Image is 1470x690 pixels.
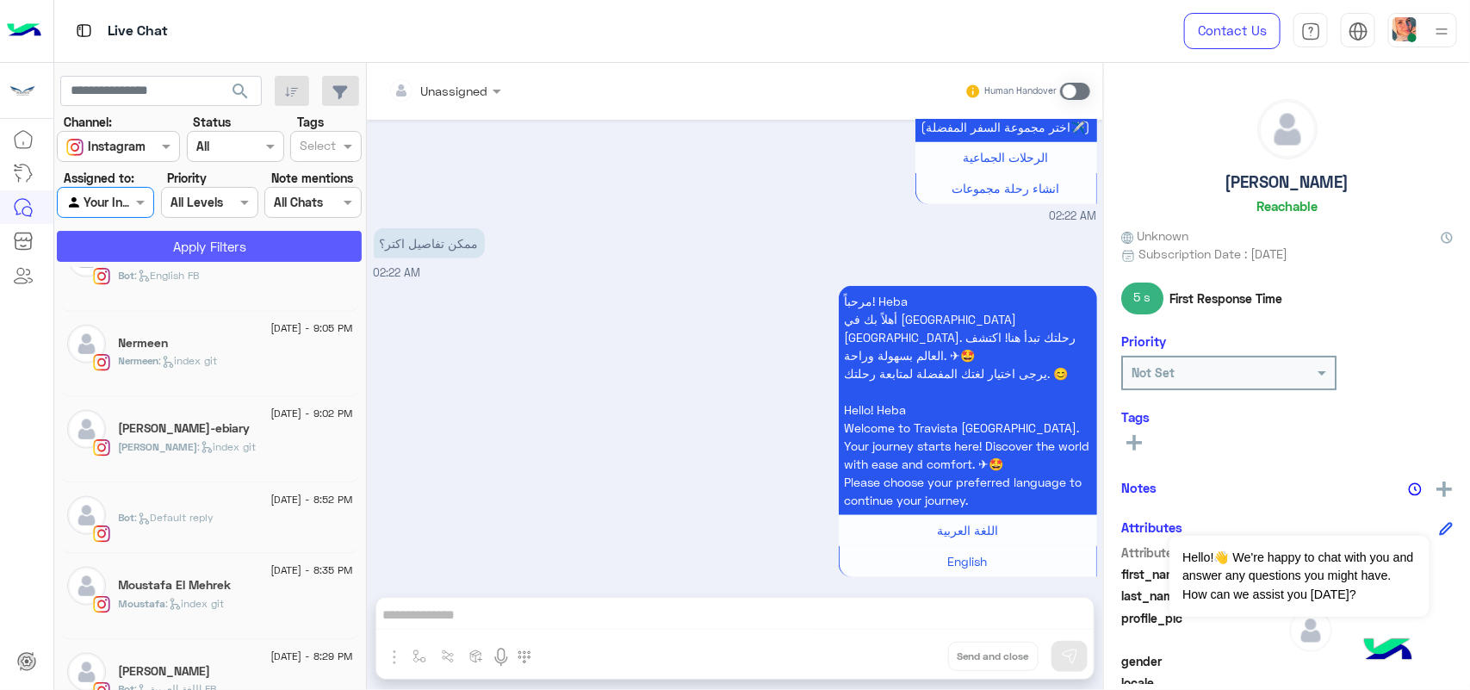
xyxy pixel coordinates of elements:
[135,269,200,282] span: : English FB
[297,113,324,131] label: Tags
[1121,652,1286,670] span: gender
[159,354,218,367] span: : index git
[119,421,251,436] h5: Adam El-ebiary
[64,113,112,131] label: Channel:
[964,150,1049,165] span: الرحلات الجماعية
[119,597,166,610] span: Moustafa
[1293,13,1328,49] a: tab
[119,269,135,282] span: Bot
[1121,565,1286,583] span: first_name
[193,113,231,131] label: Status
[119,664,211,679] h5: Aly Youssef
[1121,609,1286,649] span: profile_pic
[1258,100,1317,159] img: defaultAdmin.png
[93,596,110,613] img: Instagram
[1050,208,1097,225] span: 02:22 AM
[119,511,135,524] span: Bot
[270,649,352,664] span: [DATE] - 8:29 PM
[948,642,1039,671] button: Send and close
[297,136,336,159] div: Select
[73,20,95,41] img: tab
[1289,652,1454,670] span: null
[67,410,106,449] img: defaultAdmin.png
[67,567,106,606] img: defaultAdmin.png
[1184,13,1281,49] a: Contact Us
[67,496,106,535] img: defaultAdmin.png
[1349,22,1368,41] img: tab
[93,525,110,543] img: Instagram
[198,440,257,453] span: : index git
[64,169,134,187] label: Assigned to:
[119,440,198,453] span: [PERSON_NAME]
[57,231,362,262] button: Apply Filters
[1121,519,1182,535] h6: Attributes
[166,597,225,610] span: : index git
[220,76,262,113] button: search
[7,13,41,49] img: Logo
[270,492,352,507] span: [DATE] - 8:52 PM
[119,578,232,593] h5: Moustafa El Mehrek
[271,169,353,187] label: Note mentions
[1169,289,1282,308] span: First Response Time
[1138,245,1287,263] span: Subscription Date : [DATE]
[952,181,1060,196] span: انشاء رحلة مجموعات
[1121,227,1188,245] span: Unknown
[984,84,1057,98] small: Human Handover
[1436,482,1452,497] img: add
[948,554,988,569] span: English
[108,20,168,43] p: Live Chat
[937,523,998,538] span: اللغة العربية
[167,169,207,187] label: Priority
[119,336,169,351] h5: Nermeen
[119,354,159,367] span: Nermeen
[7,75,38,106] img: 312138898846134
[1301,22,1321,41] img: tab
[1121,333,1166,349] h6: Priority
[374,266,421,279] span: 02:22 AM
[1358,621,1418,681] img: hulul-logo.png
[1121,409,1453,425] h6: Tags
[270,320,352,336] span: [DATE] - 9:05 PM
[374,228,485,258] p: 10/8/2025, 2:22 AM
[135,511,214,524] span: : Default reply
[1225,172,1349,192] h5: [PERSON_NAME]
[270,406,352,421] span: [DATE] - 9:02 PM
[1431,21,1453,42] img: profile
[93,268,110,285] img: Instagram
[93,439,110,457] img: Instagram
[1121,480,1157,495] h6: Notes
[1408,482,1422,496] img: notes
[93,354,110,371] img: Instagram
[270,563,352,578] span: [DATE] - 8:35 PM
[839,286,1097,515] p: 10/8/2025, 2:22 AM
[1121,283,1163,314] span: 5 s
[1256,198,1318,214] h6: Reachable
[230,81,251,102] span: search
[1121,587,1286,605] span: last_name
[1289,609,1332,652] img: defaultAdmin.png
[1392,17,1417,41] img: userImage
[1169,536,1429,617] span: Hello!👋 We're happy to chat with you and answer any questions you might have. How can we assist y...
[1121,544,1286,562] span: Attribute Name
[67,325,106,364] img: defaultAdmin.png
